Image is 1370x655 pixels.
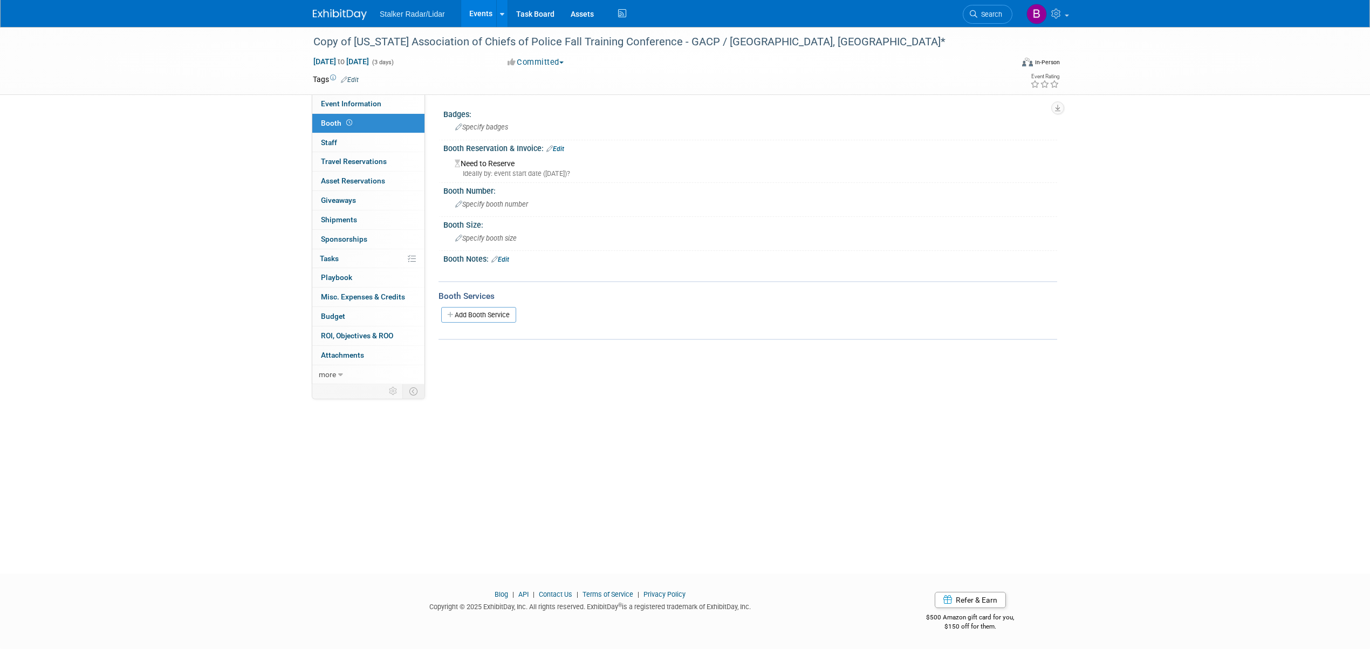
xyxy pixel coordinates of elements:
[510,590,517,598] span: |
[883,622,1058,631] div: $150 off for them.
[380,10,445,18] span: Stalker Radar/Lidar
[312,133,424,152] a: Staff
[313,599,867,612] div: Copyright © 2025 ExhibitDay, Inc. All rights reserved. ExhibitDay is a registered trademark of Ex...
[321,331,393,340] span: ROI, Objectives & ROO
[321,273,352,282] span: Playbook
[455,169,1049,179] div: Ideally by: event start date ([DATE])?
[1022,58,1033,66] img: Format-Inperson.png
[403,384,425,398] td: Toggle Event Tabs
[1026,4,1047,24] img: Brooke Journet
[643,590,686,598] a: Privacy Policy
[312,288,424,306] a: Misc. Expenses & Credits
[443,217,1057,230] div: Booth Size:
[883,606,1058,631] div: $500 Amazon gift card for you,
[321,292,405,301] span: Misc. Expenses & Credits
[344,119,354,127] span: Booth not reserved yet
[963,5,1012,24] a: Search
[321,176,385,185] span: Asset Reservations
[312,210,424,229] a: Shipments
[504,57,568,68] button: Committed
[443,183,1057,196] div: Booth Number:
[319,370,336,379] span: more
[583,590,633,598] a: Terms of Service
[313,9,367,20] img: ExhibitDay
[539,590,572,598] a: Contact Us
[441,307,516,323] a: Add Booth Service
[312,326,424,345] a: ROI, Objectives & ROO
[312,94,424,113] a: Event Information
[320,254,339,263] span: Tasks
[312,307,424,326] a: Budget
[443,106,1057,120] div: Badges:
[321,138,337,147] span: Staff
[455,234,517,242] span: Specify booth size
[371,59,394,66] span: (3 days)
[451,155,1049,179] div: Need to Reserve
[312,346,424,365] a: Attachments
[312,191,424,210] a: Giveaways
[310,32,996,52] div: Copy of [US_STATE] Association of Chiefs of Police Fall Training Conference - GACP / [GEOGRAPHIC_...
[935,592,1006,608] a: Refer & Earn
[321,157,387,166] span: Travel Reservations
[321,196,356,204] span: Giveaways
[546,145,564,153] a: Edit
[1030,74,1059,79] div: Event Rating
[530,590,537,598] span: |
[635,590,642,598] span: |
[312,230,424,249] a: Sponsorships
[574,590,581,598] span: |
[321,351,364,359] span: Attachments
[312,114,424,133] a: Booth
[312,249,424,268] a: Tasks
[491,256,509,263] a: Edit
[321,215,357,224] span: Shipments
[455,123,508,131] span: Specify badges
[518,590,529,598] a: API
[384,384,403,398] td: Personalize Event Tab Strip
[439,290,1057,302] div: Booth Services
[312,268,424,287] a: Playbook
[321,312,345,320] span: Budget
[443,140,1057,154] div: Booth Reservation & Invoice:
[321,99,381,108] span: Event Information
[336,57,346,66] span: to
[443,251,1057,265] div: Booth Notes:
[455,200,528,208] span: Specify booth number
[341,76,359,84] a: Edit
[977,10,1002,18] span: Search
[312,172,424,190] a: Asset Reservations
[313,57,369,66] span: [DATE] [DATE]
[313,74,359,85] td: Tags
[949,56,1060,72] div: Event Format
[495,590,508,598] a: Blog
[312,152,424,171] a: Travel Reservations
[321,235,367,243] span: Sponsorships
[321,119,354,127] span: Booth
[1035,58,1060,66] div: In-Person
[312,365,424,384] a: more
[618,602,622,608] sup: ®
